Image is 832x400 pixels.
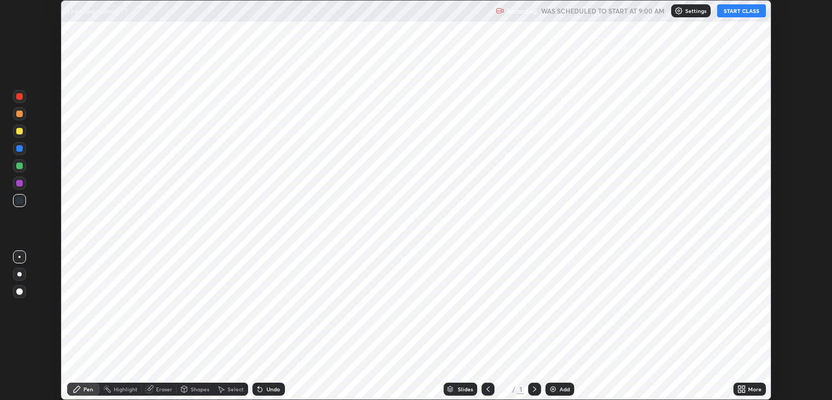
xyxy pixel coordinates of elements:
button: START CLASS [717,4,766,17]
div: 1 [517,384,524,394]
img: recording.375f2c34.svg [496,7,504,15]
div: Highlight [114,386,138,392]
div: Eraser [156,386,172,392]
p: Recording [506,7,537,15]
div: Select [227,386,244,392]
div: 1 [499,386,510,392]
div: Pen [83,386,93,392]
p: Settings [685,8,706,14]
div: More [748,386,762,392]
p: Thermodynamics - 7 [67,7,128,15]
div: / [512,386,515,392]
img: class-settings-icons [674,7,683,15]
h5: WAS SCHEDULED TO START AT 9:00 AM [541,6,665,16]
img: add-slide-button [549,385,557,393]
div: Slides [458,386,473,392]
div: Undo [266,386,280,392]
div: Add [560,386,570,392]
div: Shapes [191,386,209,392]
